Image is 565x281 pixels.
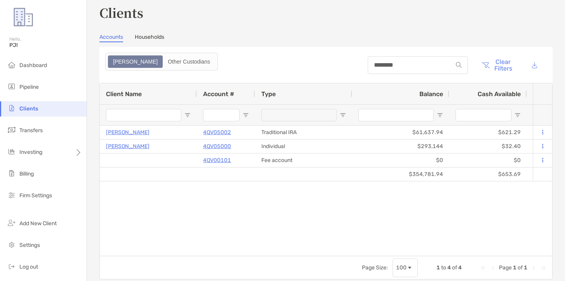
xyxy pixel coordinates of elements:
button: Open Filter Menu [243,112,249,118]
button: Open Filter Menu [184,112,191,118]
a: Accounts [99,34,123,42]
div: Last Page [540,265,546,271]
a: [PERSON_NAME] [106,141,150,151]
div: segmented control [105,53,218,71]
div: $653.69 [449,167,527,181]
span: Transfers [19,127,43,134]
span: Balance [419,90,443,98]
input: Balance Filter Input [358,109,434,121]
input: Client Name Filter Input [106,109,181,121]
span: Pipeline [19,84,39,90]
div: Next Page [530,265,537,271]
span: Log out [19,264,38,270]
input: Cash Available Filter Input [455,109,511,121]
a: [PERSON_NAME] [106,128,150,137]
img: logout icon [7,262,16,271]
span: PJ! [9,42,82,48]
span: 1 [524,264,527,271]
span: Billing [19,171,34,177]
div: $621.29 [449,126,527,139]
a: 4QV00101 [203,155,231,165]
span: Add New Client [19,220,57,227]
span: Settings [19,242,40,248]
img: settings icon [7,240,16,249]
div: $0 [449,153,527,167]
a: 4QV05002 [203,128,231,137]
button: Open Filter Menu [515,112,521,118]
div: Fee account [255,153,352,167]
img: clients icon [7,103,16,113]
button: Clear Filters [476,53,518,77]
span: Firm Settings [19,192,52,199]
img: firm-settings icon [7,190,16,200]
img: add_new_client icon [7,218,16,228]
span: Clients [19,105,38,112]
div: $32.40 [449,140,527,153]
span: Client Name [106,90,142,98]
span: Page [499,264,512,271]
div: $61,637.94 [352,126,449,139]
div: $354,781.94 [352,167,449,181]
span: 4 [447,264,451,271]
div: Individual [255,140,352,153]
div: Zoe [109,56,162,67]
h3: Clients [99,3,553,21]
a: Households [135,34,164,42]
span: 1 [513,264,516,271]
img: investing icon [7,147,16,156]
button: Open Filter Menu [437,112,443,118]
span: Cash Available [478,90,521,98]
button: Open Filter Menu [340,112,346,118]
div: First Page [480,265,487,271]
span: Dashboard [19,62,47,69]
div: Page Size: [362,264,388,271]
div: Previous Page [490,265,496,271]
span: of [452,264,457,271]
span: of [518,264,523,271]
div: $293,144 [352,140,449,153]
img: dashboard icon [7,60,16,69]
div: Other Custodians [163,56,214,67]
img: pipeline icon [7,82,16,91]
div: 100 [396,264,407,271]
img: billing icon [7,169,16,178]
div: Traditional IRA [255,126,352,139]
div: Page Size [393,259,418,277]
div: $0 [352,153,449,167]
a: 4QV05000 [203,141,231,151]
span: Investing [19,149,42,155]
span: Type [261,90,276,98]
span: 1 [436,264,440,271]
img: input icon [456,62,462,68]
span: Account # [203,90,234,98]
span: 4 [458,264,462,271]
img: transfers icon [7,125,16,134]
span: to [441,264,446,271]
img: Zoe Logo [9,3,37,31]
input: Account # Filter Input [203,109,240,121]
